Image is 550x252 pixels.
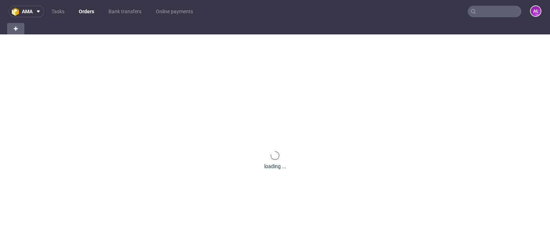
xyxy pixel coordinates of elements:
[12,8,22,16] img: logo
[9,6,44,17] button: ama
[47,6,69,17] a: Tasks
[264,163,286,170] div: loading ...
[104,6,146,17] a: Bank transfers
[531,6,541,16] figcaption: AŁ
[74,6,98,17] a: Orders
[151,6,197,17] a: Online payments
[22,9,33,14] span: ama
